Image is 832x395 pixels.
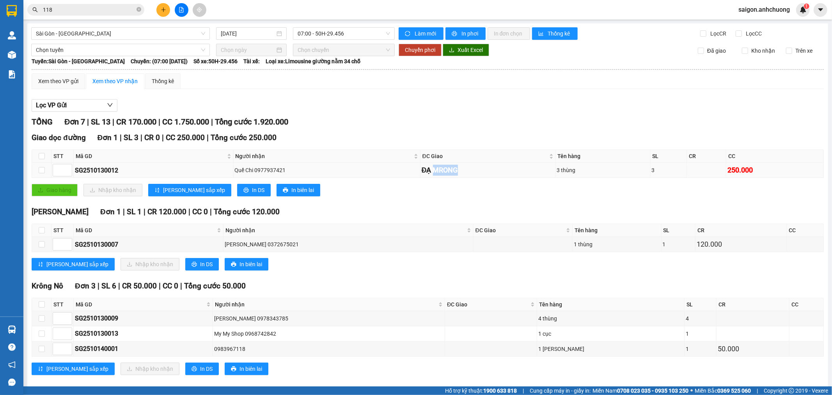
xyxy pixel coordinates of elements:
span: TỔNG [32,117,53,126]
button: syncLàm mới [399,27,443,40]
button: caret-down [814,3,827,17]
div: SG2510130012 [75,165,232,175]
span: Trên xe [792,46,816,55]
span: Chọn tuyến [36,44,205,56]
button: printerIn DS [185,258,219,270]
span: Tổng cước 50.000 [184,281,246,290]
th: Tên hàng [573,224,662,237]
div: My My Shop 0968742842 [214,329,444,338]
span: Chuyến: (07:00 [DATE]) [131,57,188,66]
span: printer [231,262,236,268]
div: 3 thùng [557,166,649,174]
span: SL 3 [95,386,110,395]
span: | [87,117,89,126]
button: printerIn phơi [445,27,486,40]
span: Đơn 1 [100,207,121,216]
input: 14/10/2025 [221,29,275,38]
span: Người nhận [225,226,465,235]
img: logo-vxr [7,5,17,17]
div: Quế Chi 0977937421 [235,166,419,174]
span: | [133,386,135,395]
th: CR [695,224,787,237]
span: | [188,207,190,216]
span: [PERSON_NAME] [32,207,89,216]
th: SL [651,150,687,163]
span: CC 1.750.000 [162,117,209,126]
div: ĐẠ MRONG [422,165,554,176]
span: Sài Gòn - Đam Rông [36,28,205,39]
span: | [523,386,524,395]
span: | [210,207,212,216]
span: SL 6 [101,281,116,290]
span: Người nhận [215,300,437,309]
span: CC 250.000 [166,133,205,142]
span: ĐC Giao [475,226,564,235]
div: 1 [663,240,694,249]
span: In DS [252,186,264,194]
span: SL 13 [91,117,110,126]
span: In biên lai [239,260,262,269]
button: sort-ascending[PERSON_NAME] sắp xếp [32,258,115,270]
button: printerIn biên lai [225,258,268,270]
span: ĐC Giao [447,300,529,309]
span: CR 0 [116,386,131,395]
span: Đơn 1 [98,133,118,142]
span: printer [243,187,249,194]
span: Krông Nô [32,281,63,290]
span: Mã GD [76,300,205,309]
img: solution-icon [8,70,16,78]
span: printer [283,187,288,194]
span: Tổng cước 1.920.000 [215,117,288,126]
span: sort-ascending [154,187,160,194]
td: SG2510130012 [74,163,234,178]
div: 4 thùng [538,314,683,323]
span: sort-ascending [38,262,43,268]
span: CR 170.000 [116,117,156,126]
span: printer [231,366,236,372]
div: 0983967118 [214,345,444,353]
span: copyright [789,388,794,393]
span: close-circle [137,7,141,12]
span: Tổng cước 120.000 [214,207,280,216]
img: icon-new-feature [800,6,807,13]
span: printer [192,262,197,268]
img: warehouse-icon [8,31,16,39]
sup: 1 [804,4,809,9]
span: Giao dọc đường [32,133,86,142]
button: downloadXuất Excel [443,44,489,56]
span: notification [8,361,16,368]
button: Chuyển phơi [399,44,442,56]
div: SG2510130013 [75,329,211,338]
span: Đơn 7 [64,117,85,126]
span: 07:00 - 50H-29.456 [298,28,390,39]
span: | [123,207,125,216]
span: Thống kê [548,29,571,38]
button: printerIn DS [185,363,219,375]
span: | [159,281,161,290]
span: file-add [179,7,184,12]
div: 1 [686,345,715,353]
span: CR 120.000 [147,207,186,216]
span: saigon.anhchuong [732,5,796,14]
div: 1 [686,329,715,338]
td: SG2510130007 [74,237,224,252]
span: Xuất Excel [458,46,483,54]
span: In phơi [461,29,479,38]
div: Xem theo VP gửi [38,77,78,85]
span: CC 0 [163,281,178,290]
div: [PERSON_NAME] 0372675021 [225,240,472,249]
span: Đơn 2 [69,386,90,395]
strong: 0369 525 060 [717,388,751,394]
span: | [158,117,160,126]
span: Kho nhận [748,46,778,55]
span: plus [161,7,166,12]
span: Loại xe: Limousine giường nằm 34 chỗ [266,57,360,66]
div: 50.000 [718,343,788,354]
td: SG2510130009 [74,311,213,326]
span: | [91,386,93,395]
span: Miền Bắc [695,386,751,395]
span: CR 50.000 [122,281,157,290]
span: Lọc CC [743,29,763,38]
span: ĐC Giao [422,152,548,160]
span: Đạ Rsal [32,386,57,395]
